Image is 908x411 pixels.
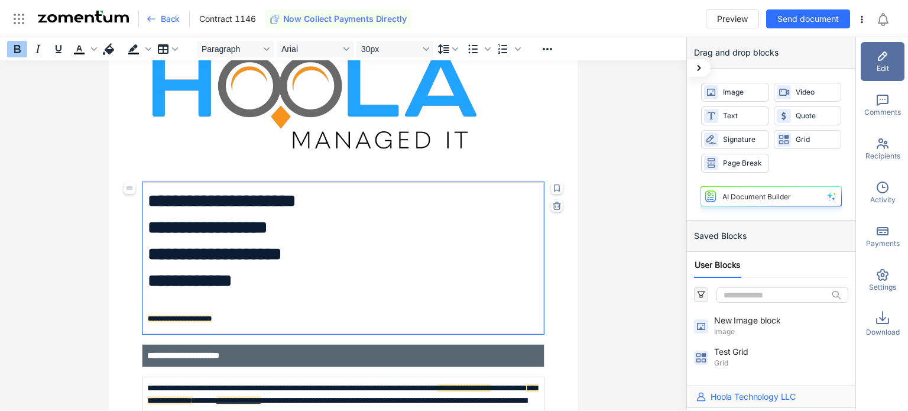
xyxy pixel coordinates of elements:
div: Edit [861,42,904,81]
span: filter [697,290,705,299]
span: Back [161,13,180,25]
span: Payments [866,238,900,249]
span: Contract 1146 [199,13,255,25]
div: Page Break [701,154,769,173]
button: Reveal or hide additional toolbar items [537,41,557,57]
span: Paragraph [202,44,260,54]
button: Line height [434,41,462,57]
span: Grid [796,134,836,145]
img: Zomentum Logo [38,11,129,22]
span: Hoola Technology LLC [711,391,796,403]
div: AI Document Builder [722,192,791,201]
span: Page Break [723,158,763,169]
div: New Image blockImage [687,312,855,339]
div: Comments [861,86,904,125]
div: Numbered list [493,41,523,57]
span: Quote [796,111,836,122]
div: Image [701,83,769,102]
button: filter [694,287,708,302]
div: Activity [861,173,904,212]
div: Drag and drop blocks [687,37,855,69]
div: Recipients [861,130,904,169]
button: Font Arial [277,41,354,57]
div: Settings [861,261,904,300]
span: Preview [717,12,748,25]
button: Bold [7,41,27,57]
span: Edit [877,63,889,74]
span: Arial [281,44,339,54]
button: Font size 30px [356,41,433,57]
div: Grid [774,130,842,149]
div: Saved Blocks [687,221,855,252]
span: Activity [870,195,896,205]
button: Send document [766,9,850,28]
span: Comments [864,107,901,118]
div: Signature [701,130,769,149]
span: Download [866,327,900,338]
div: Test GridGrid [687,344,855,371]
button: Block Color [99,41,123,57]
div: Notifications [876,5,900,33]
button: Italic [28,41,48,57]
div: Video [774,83,842,102]
div: Bullet list [463,41,492,57]
div: Payments [861,217,904,256]
button: Table [154,41,182,57]
span: Now Collect Payments Directly [283,13,407,25]
span: Settings [869,282,896,293]
span: Test Grid [714,346,803,358]
span: Image [714,326,846,337]
div: Text color Black [69,41,99,57]
button: Preview [706,9,759,28]
span: Signature [723,134,763,145]
span: Text [723,111,763,122]
div: Download [861,305,904,344]
span: New Image block [714,315,803,326]
button: Block Paragraph [197,41,274,57]
span: User Blocks [695,259,741,271]
button: Now Collect Payments Directly [265,9,411,28]
div: Background color Black [124,41,153,57]
div: Text [701,106,769,125]
span: Send document [777,12,839,25]
span: Video [796,87,836,98]
span: Grid [714,358,846,368]
span: Recipients [865,151,900,161]
span: Image [723,87,763,98]
span: 30px [361,44,419,54]
div: Quote [774,106,842,125]
button: Underline [48,41,69,57]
